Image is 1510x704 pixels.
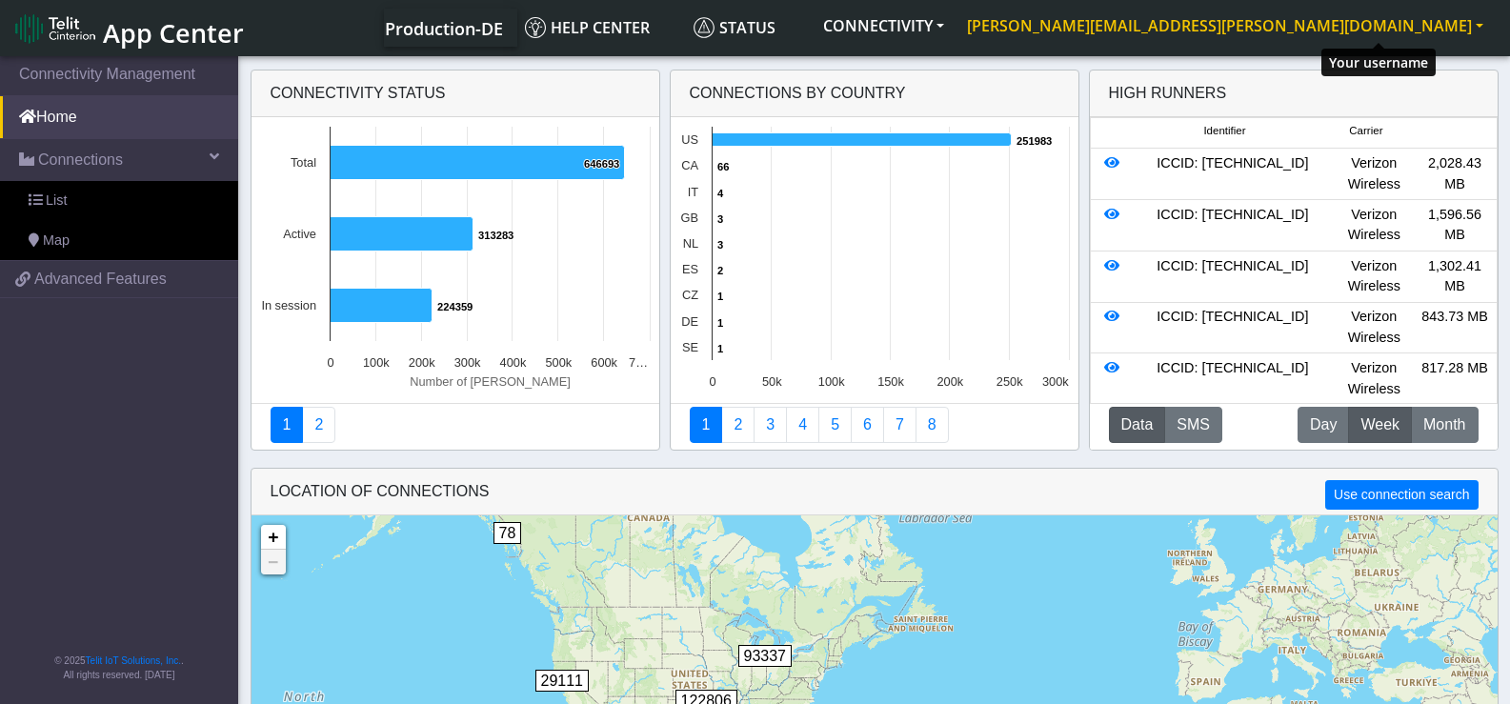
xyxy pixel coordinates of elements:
[1349,123,1382,139] span: Carrier
[694,17,715,38] img: status.svg
[1132,153,1334,194] div: ICCID: [TECHNICAL_ID]
[1132,256,1334,297] div: ICCID: [TECHNICAL_ID]
[1164,407,1222,443] button: SMS
[1411,407,1478,443] button: Month
[682,236,697,251] text: NL
[681,132,698,147] text: US
[517,9,686,47] a: Help center
[261,525,286,550] a: Zoom in
[1041,374,1068,389] text: 300k
[362,355,389,370] text: 100k
[694,17,775,38] span: Status
[996,374,1022,389] text: 250k
[671,70,1078,117] div: Connections By Country
[384,9,502,47] a: Your current platform instance
[1203,123,1245,139] span: Identifier
[717,239,723,251] text: 3
[877,374,904,389] text: 150k
[493,522,522,544] span: 78
[327,355,333,370] text: 0
[1348,407,1412,443] button: Week
[261,550,286,574] a: Zoom out
[34,268,167,291] span: Advanced Features
[738,645,793,667] span: 93337
[936,374,963,389] text: 200k
[535,670,590,692] span: 29111
[956,9,1495,43] button: [PERSON_NAME][EMAIL_ADDRESS][PERSON_NAME][DOMAIN_NAME]
[499,355,526,370] text: 400k
[1360,413,1399,436] span: Week
[681,262,697,276] text: ES
[271,407,304,443] a: Connectivity status
[86,655,181,666] a: Telit IoT Solutions, Inc.
[453,355,480,370] text: 300k
[584,158,619,170] text: 646693
[681,340,697,354] text: SE
[283,227,316,241] text: Active
[817,374,844,389] text: 100k
[1334,307,1415,348] div: Verizon Wireless
[812,9,956,43] button: CONNECTIVITY
[717,161,729,172] text: 66
[762,374,782,389] text: 50k
[1132,205,1334,246] div: ICCID: [TECHNICAL_ID]
[680,211,698,225] text: GB
[1334,153,1415,194] div: Verizon Wireless
[252,469,1498,515] div: LOCATION OF CONNECTIONS
[545,355,572,370] text: 500k
[525,17,546,38] img: knowledge.svg
[629,355,648,370] text: 7…
[591,355,617,370] text: 600k
[1334,358,1415,399] div: Verizon Wireless
[290,155,315,170] text: Total
[1334,256,1415,297] div: Verizon Wireless
[717,213,723,225] text: 3
[43,231,70,251] span: Map
[1017,135,1052,147] text: 251983
[1132,307,1334,348] div: ICCID: [TECHNICAL_ID]
[1415,205,1496,246] div: 1,596.56 MB
[385,17,503,40] span: Production-DE
[1132,358,1334,399] div: ICCID: [TECHNICAL_ID]
[103,15,244,50] span: App Center
[302,407,335,443] a: Deployment status
[717,188,724,199] text: 4
[410,374,571,389] text: Number of [PERSON_NAME]
[717,265,723,276] text: 2
[1334,205,1415,246] div: Verizon Wireless
[686,9,812,47] a: Status
[690,407,1059,443] nav: Summary paging
[1321,49,1436,76] div: Your username
[687,185,698,199] text: IT
[851,407,884,443] a: 14 Days Trend
[437,301,473,312] text: 224359
[15,8,241,49] a: App Center
[408,355,434,370] text: 200k
[717,317,723,329] text: 1
[1415,256,1496,297] div: 1,302.41 MB
[1423,413,1465,436] span: Month
[261,298,316,312] text: In session
[493,522,532,579] div: 78
[1109,82,1227,105] div: High Runners
[916,407,949,443] a: Not Connected for 30 days
[690,407,723,443] a: Connections By Country
[709,374,715,389] text: 0
[252,70,659,117] div: Connectivity status
[1298,407,1349,443] button: Day
[721,407,755,443] a: Carrier
[818,407,852,443] a: Usage by Carrier
[883,407,916,443] a: Zero Session
[1325,480,1478,510] button: Use connection search
[525,17,650,38] span: Help center
[717,291,723,302] text: 1
[1415,307,1496,348] div: 843.73 MB
[717,343,723,354] text: 1
[681,288,697,302] text: CZ
[1415,153,1496,194] div: 2,028.43 MB
[478,230,513,241] text: 313283
[681,158,698,172] text: CA
[15,13,95,44] img: logo-telit-cinterion-gw-new.png
[271,407,640,443] nav: Summary paging
[1415,358,1496,399] div: 817.28 MB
